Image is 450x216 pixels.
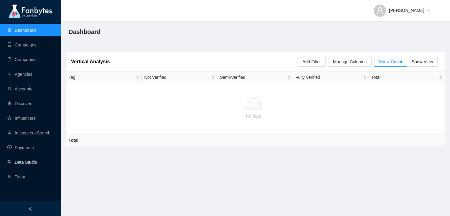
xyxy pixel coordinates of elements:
button: Manage Columns [328,57,372,67]
span: Dashboard [69,27,100,37]
span: down [427,9,430,13]
span: Not Verified [144,74,210,81]
a: pay-circlePayments [7,145,34,150]
a: starInfluencers Search [7,130,51,135]
a: appstoreDashboard [7,28,36,33]
span: Tag [69,74,135,81]
th: Not Verified [142,71,217,83]
span: Add Filter [302,58,321,65]
button: [PERSON_NAME]down [369,3,435,13]
a: radar-chartDiscover [7,101,31,106]
a: containerAgencies [7,72,32,77]
th: Total [369,71,444,83]
th: Semi-Verified [217,71,293,83]
th: Tag [66,71,142,83]
span: Show Count [379,59,402,64]
span: user [376,7,384,14]
span: Total [371,74,437,81]
a: bookCompanies [7,57,36,62]
a: databaseCampaigns [7,42,36,47]
th: Fully Verified [293,71,369,83]
span: Semi-Verified [220,74,286,81]
span: Manage Columns [333,58,367,65]
button: Add Filter [298,57,326,67]
span: left [28,207,33,211]
a: starInfluencers [7,116,36,121]
a: usergroup-addTeam [7,174,25,179]
a: userAccounts [7,86,32,91]
span: [PERSON_NAME] [389,7,424,14]
span: Fully Verified [296,74,362,81]
div: No data [71,113,436,119]
strong: Total [69,138,78,143]
a: searchData Studio [7,160,37,165]
article: Vertical Analysis [71,58,110,65]
span: Show View [412,59,433,64]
